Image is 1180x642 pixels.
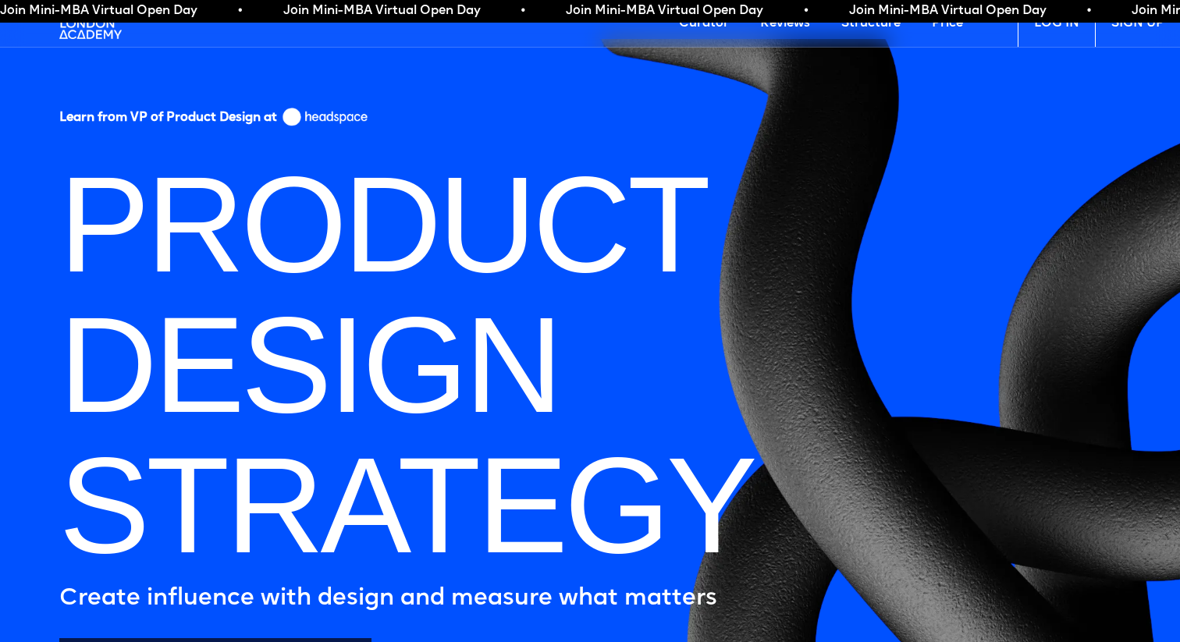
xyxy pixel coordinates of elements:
h5: Create influence with design and measure what matters [59,583,717,615]
span: • [1085,3,1089,19]
span: • [519,3,524,19]
span: • [802,3,807,19]
span: • [236,3,240,19]
h5: Learn from VP of Product Design at [59,110,277,131]
h1: DESIGN [44,295,575,435]
h1: STRATEGY [44,435,769,576]
h1: PRODUCT [44,154,723,295]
